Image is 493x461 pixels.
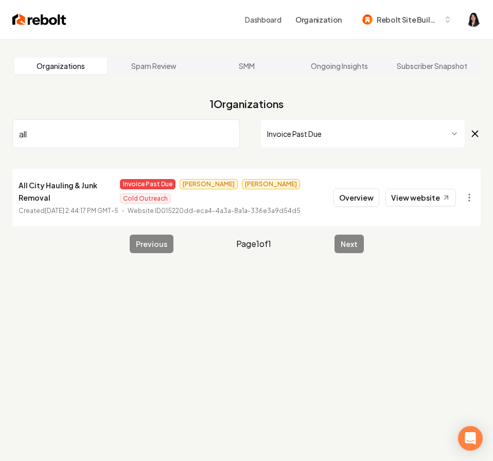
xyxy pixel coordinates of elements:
a: Ongoing Insights [293,58,385,74]
span: [PERSON_NAME] [180,179,238,189]
span: Invoice Past Due [120,179,175,189]
p: All City Hauling & Junk Removal [19,179,114,204]
time: [DATE] 2:44:17 PM GMT-5 [45,207,118,215]
input: Search by name or ID [12,119,240,148]
a: SMM [200,58,293,74]
button: Organization [289,10,348,29]
span: Cold Outreach [120,193,171,204]
img: Haley Paramoure [466,12,481,27]
button: Open user button [466,12,481,27]
p: Website ID 015220dd-eca4-4a3a-8a1a-336e3a9d54d5 [128,206,301,216]
a: Organizations [14,58,107,74]
img: Rebolt Logo [12,12,66,27]
p: Created [19,206,118,216]
span: [PERSON_NAME] [242,179,300,189]
img: Rebolt Site Builder [362,14,373,25]
div: Open Intercom Messenger [458,426,483,451]
a: 1Organizations [209,97,284,111]
button: Overview [333,188,379,207]
a: Spam Review [107,58,200,74]
span: Rebolt Site Builder [377,14,439,25]
a: View website [385,189,456,206]
a: Subscriber Snapshot [386,58,479,74]
a: Dashboard [245,14,281,25]
span: Page 1 of 1 [236,238,271,250]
